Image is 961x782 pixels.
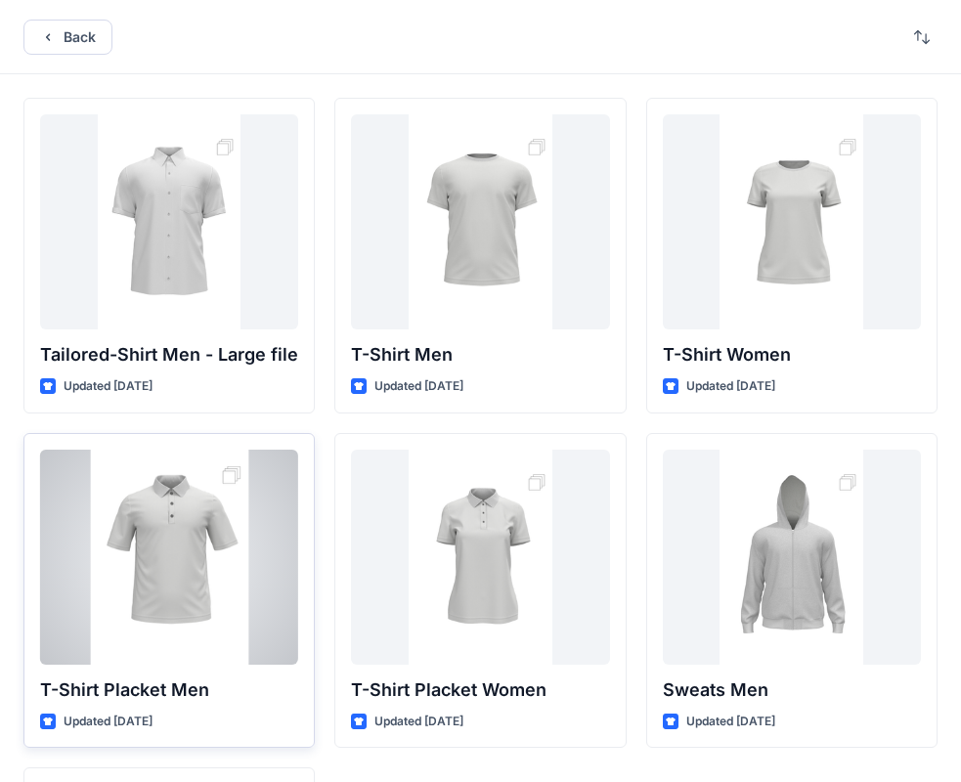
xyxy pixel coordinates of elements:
[23,20,112,55] button: Back
[663,676,921,704] p: Sweats Men
[686,712,775,732] p: Updated [DATE]
[40,341,298,369] p: Tailored-Shirt Men - Large file
[663,114,921,329] a: T-Shirt Women
[40,114,298,329] a: Tailored-Shirt Men - Large file
[374,376,463,397] p: Updated [DATE]
[64,712,153,732] p: Updated [DATE]
[686,376,775,397] p: Updated [DATE]
[351,676,609,704] p: T-Shirt Placket Women
[64,376,153,397] p: Updated [DATE]
[663,341,921,369] p: T-Shirt Women
[351,114,609,329] a: T-Shirt Men
[351,450,609,665] a: T-Shirt Placket Women
[40,450,298,665] a: T-Shirt Placket Men
[663,450,921,665] a: Sweats Men
[351,341,609,369] p: T-Shirt Men
[40,676,298,704] p: T-Shirt Placket Men
[374,712,463,732] p: Updated [DATE]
